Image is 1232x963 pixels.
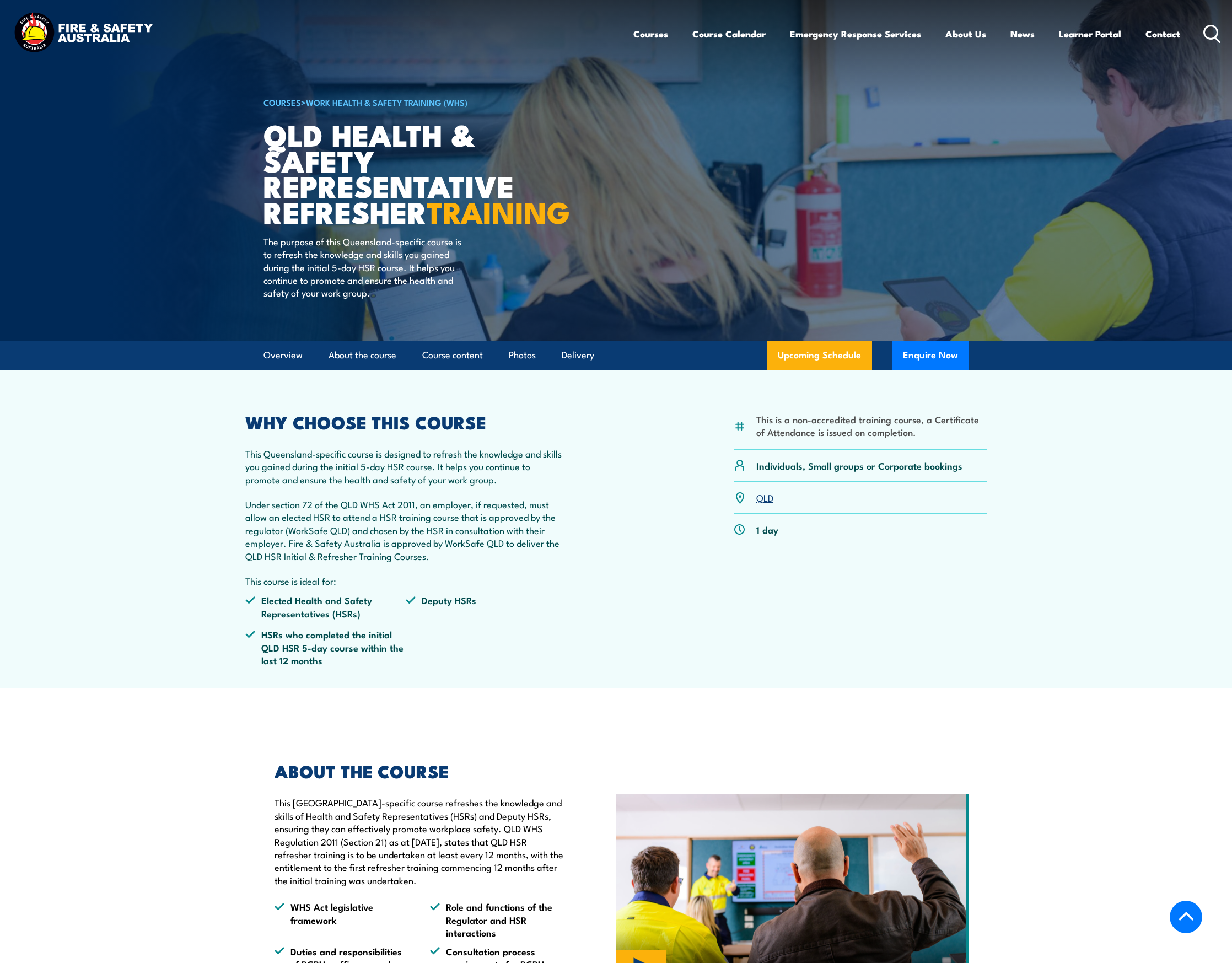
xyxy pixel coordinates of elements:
a: QLD [756,491,773,504]
li: WHS Act legislative framework [275,900,410,939]
a: Contact [1145,19,1180,49]
h1: QLD Health & Safety Representative Refresher [263,121,536,224]
a: Upcoming Schedule [767,341,872,370]
li: Role and functions of the Regulator and HSR interactions [430,900,566,939]
h2: ABOUT THE COURSE [275,763,566,778]
li: Deputy HSRs [406,594,567,620]
li: HSRs who completed the initial QLD HSR 5-day course within the last 12 months [245,628,406,666]
p: 1 day [756,523,778,536]
a: Photos [509,341,536,370]
a: Delivery [562,341,594,370]
a: COURSES [263,96,301,108]
p: Individuals, Small groups or Corporate bookings [756,459,962,472]
h6: > [263,95,536,109]
a: Work Health & Safety Training (WHS) [306,96,467,108]
h2: WHY CHOOSE THIS COURSE [245,414,567,429]
p: Under section 72 of the QLD WHS Act 2011, an employer, if requested, must allow an elected HSR to... [245,498,567,562]
a: Courses [633,19,668,49]
button: Enquire Now [892,341,969,370]
a: About Us [945,19,986,49]
a: News [1010,19,1035,49]
p: This course is ideal for: [245,574,567,587]
li: This is a non-accredited training course, a Certificate of Attendance is issued on completion. [756,413,987,439]
strong: TRAINING [427,188,570,234]
p: This Queensland-specific course is designed to refresh the knowledge and skills you gained during... [245,447,567,486]
a: About the course [329,341,396,370]
a: Emergency Response Services [790,19,921,49]
a: Overview [263,341,303,370]
p: This [GEOGRAPHIC_DATA]-specific course refreshes the knowledge and skills of Health and Safety Re... [275,796,566,886]
a: Course content [422,341,483,370]
p: The purpose of this Queensland-specific course is to refresh the knowledge and skills you gained ... [263,235,465,299]
a: Course Calendar [692,19,766,49]
li: Elected Health and Safety Representatives (HSRs) [245,594,406,620]
a: Learner Portal [1059,19,1121,49]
